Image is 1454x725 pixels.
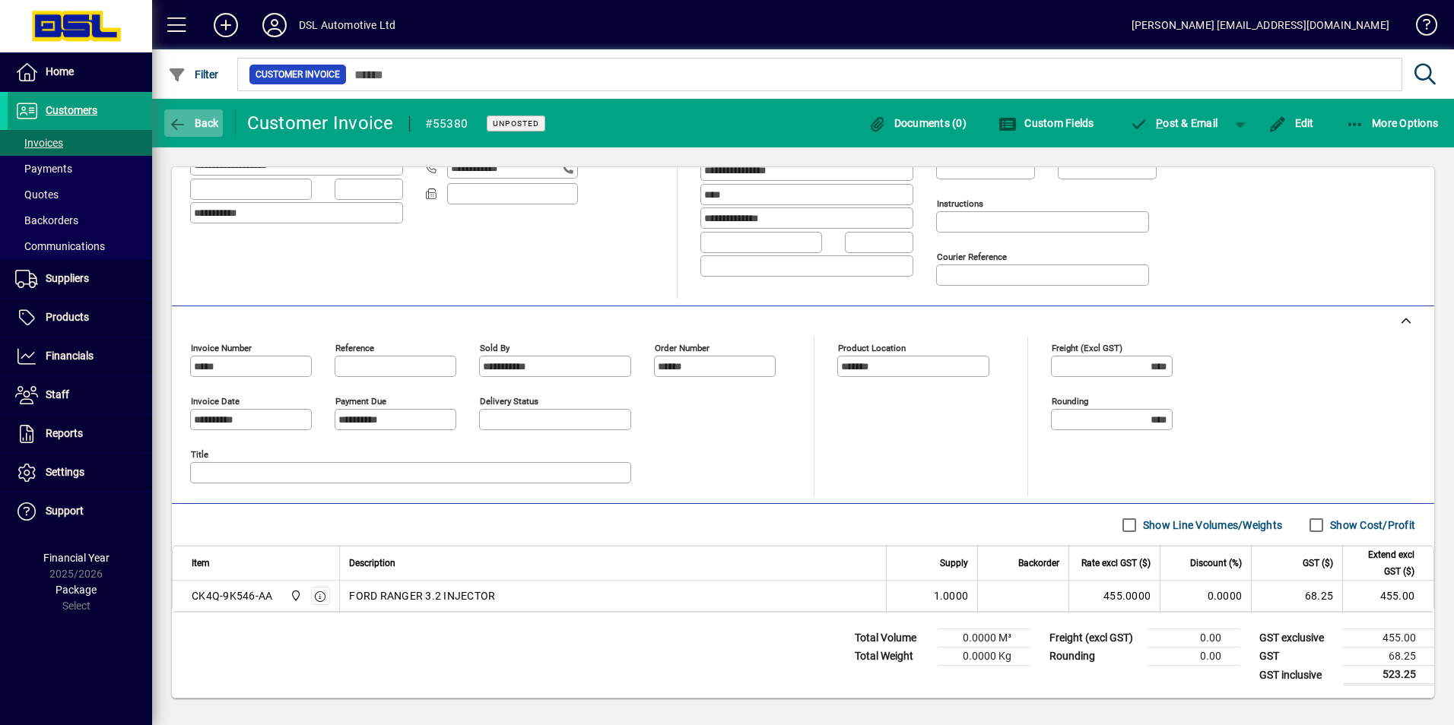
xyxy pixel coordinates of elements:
[1052,396,1088,407] mat-label: Rounding
[998,117,1094,129] span: Custom Fields
[192,555,210,571] span: Item
[864,109,970,137] button: Documents (0)
[1132,13,1389,37] div: [PERSON_NAME] [EMAIL_ADDRESS][DOMAIN_NAME]
[152,109,236,137] app-page-header-button: Back
[46,466,84,478] span: Settings
[247,111,394,135] div: Customer Invoice
[838,343,906,353] mat-label: Product location
[1252,666,1343,685] td: GST inclusive
[1148,647,1240,666] td: 0.00
[1342,109,1443,137] button: More Options
[46,272,89,284] span: Suppliers
[868,117,967,129] span: Documents (0)
[1251,581,1342,611] td: 68.25
[1343,629,1434,647] td: 455.00
[15,214,78,226] span: Backorders
[8,207,152,233] a: Backorders
[46,388,69,400] span: Staff
[56,584,97,596] span: Package
[191,449,208,460] mat-label: Title
[256,67,340,82] span: Customer Invoice
[286,587,303,604] span: Central
[1140,518,1282,533] label: Show Line Volumes/Weights
[43,552,110,564] span: Financial Year
[191,343,252,353] mat-label: Invoice number
[46,505,84,517] span: Support
[937,252,1007,262] mat-label: Courier Reference
[1343,666,1434,685] td: 523.25
[164,61,223,88] button: Filter
[15,137,63,149] span: Invoices
[937,198,983,209] mat-label: Instructions
[1130,117,1218,129] span: ost & Email
[480,396,538,407] mat-label: Delivery status
[1190,555,1242,571] span: Discount (%)
[202,11,250,39] button: Add
[1327,518,1415,533] label: Show Cost/Profit
[938,629,1030,647] td: 0.0000 M³
[995,109,1098,137] button: Custom Fields
[1343,647,1434,666] td: 68.25
[1252,629,1343,647] td: GST exclusive
[8,53,152,91] a: Home
[1252,647,1343,666] td: GST
[1303,555,1333,571] span: GST ($)
[425,112,468,136] div: #55380
[299,13,395,37] div: DSL Automotive Ltd
[46,350,94,362] span: Financials
[847,629,938,647] td: Total Volume
[168,117,219,129] span: Back
[335,396,386,407] mat-label: Payment due
[1042,647,1148,666] td: Rounding
[940,555,968,571] span: Supply
[15,163,72,175] span: Payments
[8,299,152,337] a: Products
[1018,555,1059,571] span: Backorder
[8,454,152,492] a: Settings
[1160,581,1251,611] td: 0.0000
[493,119,539,128] span: Unposted
[1346,117,1439,129] span: More Options
[250,11,299,39] button: Profile
[1265,109,1318,137] button: Edit
[349,588,495,603] span: FORD RANGER 3.2 INJECTOR
[1122,109,1226,137] button: Post & Email
[8,337,152,375] a: Financials
[1342,581,1433,611] td: 455.00
[1042,629,1148,647] td: Freight (excl GST)
[938,647,1030,666] td: 0.0000 Kg
[335,343,374,353] mat-label: Reference
[1352,546,1414,580] span: Extend excl GST ($)
[8,376,152,414] a: Staff
[847,647,938,666] td: Total Weight
[655,343,710,353] mat-label: Order number
[46,104,97,116] span: Customers
[8,492,152,530] a: Support
[164,109,223,137] button: Back
[1081,555,1151,571] span: Rate excl GST ($)
[8,182,152,207] a: Quotes
[1078,588,1151,603] div: 455.0000
[8,130,152,156] a: Invoices
[349,555,395,571] span: Description
[191,396,240,407] mat-label: Invoice date
[168,68,219,81] span: Filter
[1156,117,1163,129] span: P
[1052,343,1122,353] mat-label: Freight (excl GST)
[8,156,152,182] a: Payments
[480,343,510,353] mat-label: Sold by
[46,427,83,439] span: Reports
[8,233,152,259] a: Communications
[934,588,969,603] span: 1.0000
[15,240,105,252] span: Communications
[1148,629,1240,647] td: 0.00
[1268,117,1314,129] span: Edit
[8,415,152,453] a: Reports
[46,65,74,78] span: Home
[1405,3,1435,52] a: Knowledge Base
[192,588,272,603] div: CK4Q-9K546-AA
[15,188,59,201] span: Quotes
[46,311,89,323] span: Products
[8,260,152,298] a: Suppliers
